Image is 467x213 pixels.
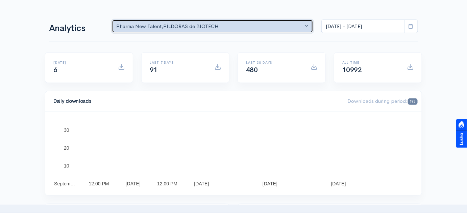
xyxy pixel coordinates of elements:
[53,61,110,64] h6: [DATE]
[64,127,69,133] text: 30
[89,181,109,186] text: 12:00 PM
[342,66,362,74] span: 10992
[157,181,177,186] text: 12:00 PM
[53,66,57,74] span: 6
[194,181,209,186] text: [DATE]
[342,61,399,64] h6: All time
[331,181,346,186] text: [DATE]
[408,98,418,105] span: 193
[126,181,141,186] text: [DATE]
[49,24,104,33] h1: Analytics
[53,120,414,187] svg: A chart.
[54,181,75,186] text: Septem…
[116,23,303,30] div: Pharma New Talent , PÍLDORAS de BIOTECH
[64,163,69,169] text: 10
[263,181,277,186] text: [DATE]
[444,190,460,206] iframe: gist-messenger-bubble-iframe
[112,20,313,33] button: Pharma New Talent, PÍLDORAS de BIOTECH
[246,61,302,64] h6: Last 30 days
[246,66,258,74] span: 480
[150,61,206,64] h6: Last 7 days
[348,98,418,104] span: Downloads during period:
[53,98,340,104] h4: Daily downloads
[321,20,404,33] input: analytics date range selector
[64,145,69,151] text: 20
[150,66,157,74] span: 91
